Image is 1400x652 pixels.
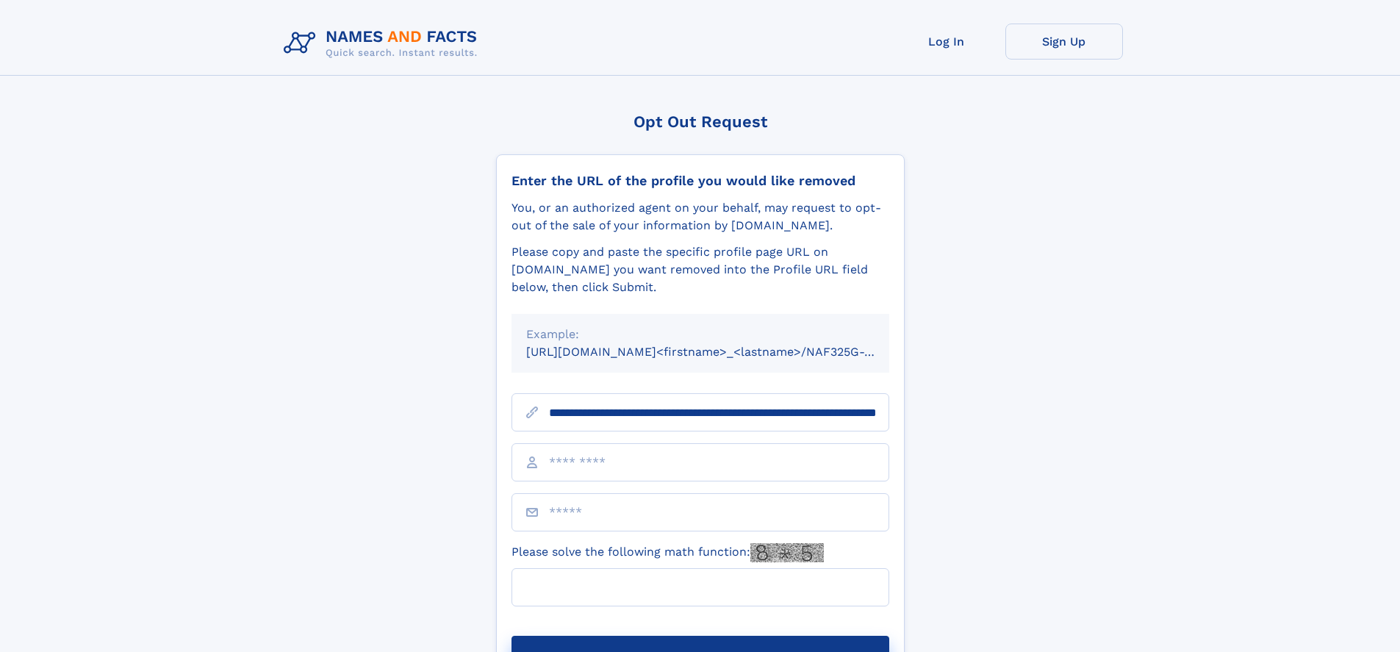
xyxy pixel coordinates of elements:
[511,543,824,562] label: Please solve the following math function:
[496,112,905,131] div: Opt Out Request
[278,24,489,63] img: Logo Names and Facts
[511,199,889,234] div: You, or an authorized agent on your behalf, may request to opt-out of the sale of your informatio...
[511,173,889,189] div: Enter the URL of the profile you would like removed
[511,243,889,296] div: Please copy and paste the specific profile page URL on [DOMAIN_NAME] you want removed into the Pr...
[526,326,875,343] div: Example:
[526,345,917,359] small: [URL][DOMAIN_NAME]<firstname>_<lastname>/NAF325G-xxxxxxxx
[1005,24,1123,60] a: Sign Up
[888,24,1005,60] a: Log In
